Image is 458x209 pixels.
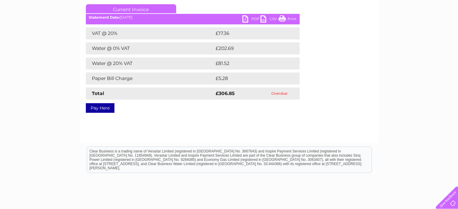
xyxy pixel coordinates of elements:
[86,27,214,39] td: VAT @ 20%
[92,91,104,96] strong: Total
[86,57,214,69] td: Water @ 20% VAT
[86,15,300,20] div: [DATE]
[16,16,47,34] img: logo.png
[214,72,285,85] td: £5.28
[260,15,279,24] a: CSV
[86,103,114,113] a: Pay Here
[214,42,289,54] td: £202.69
[279,15,297,24] a: Print
[86,72,214,85] td: Paper Bill Charge
[352,26,363,30] a: Water
[367,26,380,30] a: Energy
[214,57,287,69] td: £81.52
[384,26,402,30] a: Telecoms
[86,4,176,13] a: Current Invoice
[89,15,120,20] b: Statement Date:
[438,26,452,30] a: Log out
[214,27,287,39] td: £17.36
[86,42,214,54] td: Water @ 0% VAT
[260,88,300,100] td: Overdue
[87,3,372,29] div: Clear Business is a trading name of Verastar Limited (registered in [GEOGRAPHIC_DATA] No. 3667643...
[242,15,260,24] a: PDF
[344,3,386,11] a: 0333 014 3131
[406,26,414,30] a: Blog
[418,26,433,30] a: Contact
[216,91,235,96] strong: £306.85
